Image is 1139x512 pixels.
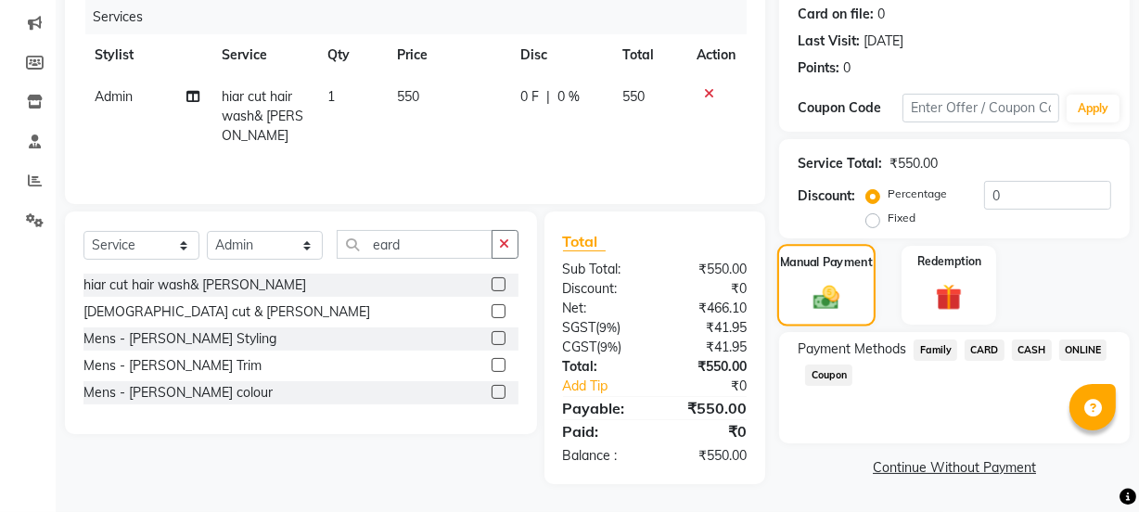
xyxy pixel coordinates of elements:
div: ₹550.00 [655,446,761,466]
span: 1 [327,88,335,105]
span: CARD [965,339,1005,361]
span: ONLINE [1059,339,1107,361]
div: ( ) [549,338,655,357]
span: hiar cut hair wash& [PERSON_NAME] [222,88,303,144]
div: ₹0 [672,377,761,396]
div: [DATE] [864,32,903,51]
div: Last Visit: [798,32,860,51]
div: ₹466.10 [655,299,761,318]
span: Total [563,232,606,251]
div: Mens - [PERSON_NAME] Styling [83,329,276,349]
div: Net: [549,299,655,318]
input: Enter Offer / Coupon Code [902,94,1059,122]
span: 9% [601,339,619,354]
div: Payable: [549,397,655,419]
label: Percentage [888,186,947,202]
span: 0 % [557,87,580,107]
div: 0 [843,58,851,78]
span: 0 F [520,87,539,107]
div: ₹0 [655,420,761,442]
div: 0 [877,5,885,24]
th: Disc [509,34,611,76]
div: Sub Total: [549,260,655,279]
span: Payment Methods [798,339,906,359]
span: CASH [1012,339,1052,361]
div: ₹41.95 [655,338,761,357]
th: Service [211,34,316,76]
button: Apply [1067,95,1120,122]
div: hiar cut hair wash& [PERSON_NAME] [83,275,306,295]
div: ( ) [549,318,655,338]
label: Fixed [888,210,915,226]
a: Add Tip [549,377,672,396]
div: Card on file: [798,5,874,24]
span: CGST [563,339,597,355]
label: Manual Payment [780,253,873,271]
div: ₹550.00 [655,357,761,377]
div: Balance : [549,446,655,466]
div: ₹550.00 [655,397,761,419]
div: [DEMOGRAPHIC_DATA] cut & [PERSON_NAME] [83,302,370,322]
img: _gift.svg [928,281,970,314]
div: Service Total: [798,154,882,173]
div: Points: [798,58,839,78]
input: Search or Scan [337,230,493,259]
div: ₹0 [655,279,761,299]
th: Qty [316,34,387,76]
div: ₹41.95 [655,318,761,338]
div: Paid: [549,420,655,442]
div: Total: [549,357,655,377]
th: Price [387,34,510,76]
span: | [546,87,550,107]
div: ₹550.00 [889,154,938,173]
a: Continue Without Payment [783,458,1126,478]
span: 9% [600,320,618,335]
div: Discount: [798,186,855,206]
label: Redemption [917,253,981,270]
span: SGST [563,319,596,336]
span: Coupon [805,365,852,386]
div: ₹550.00 [655,260,761,279]
span: 550 [398,88,420,105]
th: Total [611,34,685,76]
th: Stylist [83,34,211,76]
div: Mens - [PERSON_NAME] colour [83,383,273,403]
img: _cash.svg [806,282,848,312]
th: Action [685,34,747,76]
span: Admin [95,88,133,105]
span: Family [914,339,957,361]
span: 550 [622,88,645,105]
div: Discount: [549,279,655,299]
div: Mens - [PERSON_NAME] Trim [83,356,262,376]
div: Coupon Code [798,98,902,118]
